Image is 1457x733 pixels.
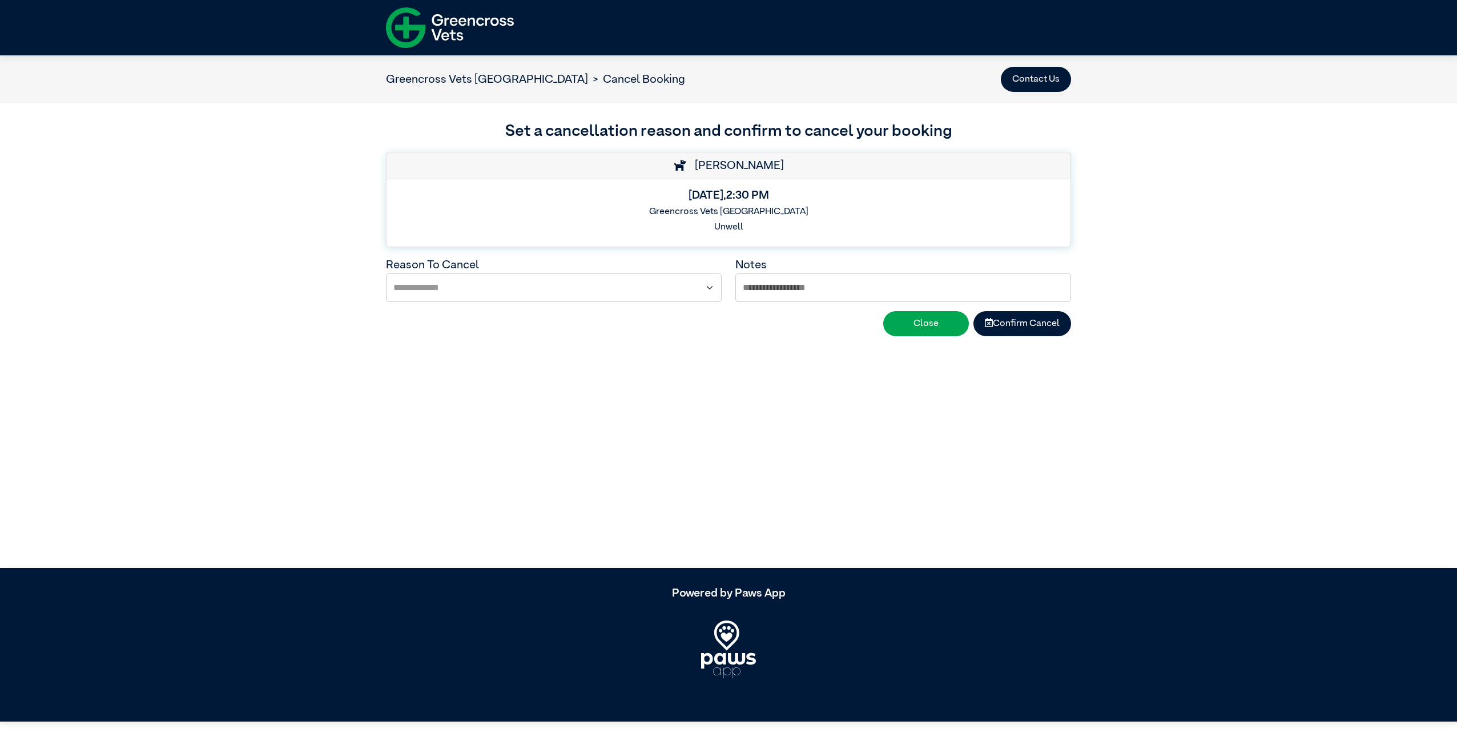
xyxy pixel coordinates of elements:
img: PawsApp [701,621,756,678]
li: Cancel Booking [588,71,685,88]
label: Reason To Cancel [386,259,479,271]
h5: Powered by Paws App [386,586,1071,600]
h6: Greencross Vets [GEOGRAPHIC_DATA] [396,207,1061,218]
h3: Set a cancellation reason and confirm to cancel your booking [386,119,1071,143]
button: Close [883,311,969,336]
button: Contact Us [1001,67,1071,92]
a: Greencross Vets [GEOGRAPHIC_DATA] [386,74,588,85]
span: [PERSON_NAME] [689,160,784,171]
h6: Unwell [396,222,1061,233]
nav: breadcrumb [386,71,685,88]
label: Notes [735,259,767,271]
h5: [DATE] , 2:30 PM [396,188,1061,202]
button: Confirm Cancel [973,311,1071,336]
img: f-logo [386,3,514,53]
